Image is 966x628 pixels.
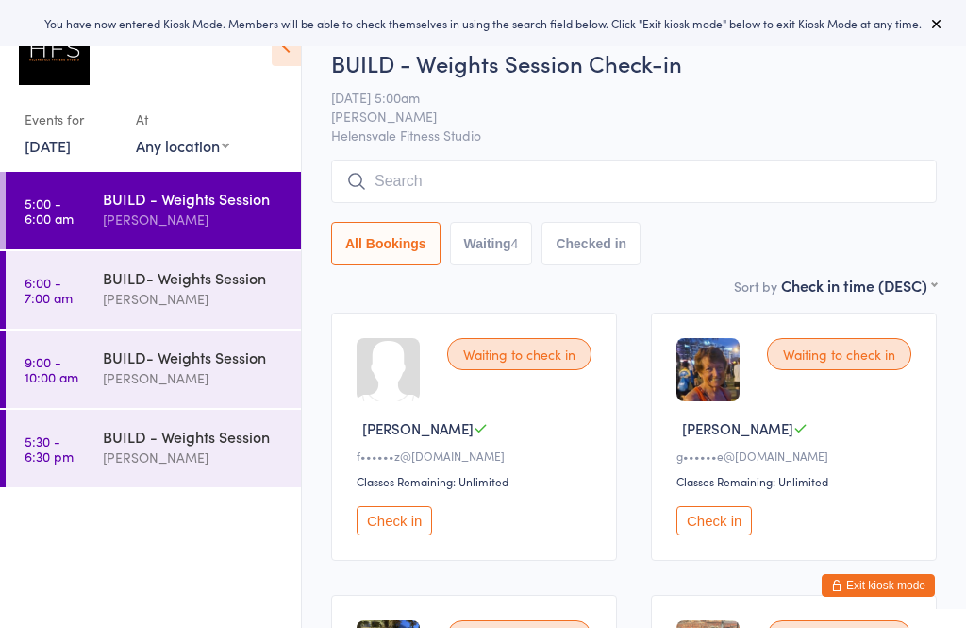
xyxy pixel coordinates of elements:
div: [PERSON_NAME] [103,447,285,468]
span: [PERSON_NAME] [362,418,474,438]
div: BUILD - Weights Session [103,188,285,209]
button: Exit kiosk mode [822,574,935,597]
div: [PERSON_NAME] [103,209,285,230]
div: You have now entered Kiosk Mode. Members will be able to check themselves in using the search fie... [30,15,936,31]
div: Check in time (DESC) [781,275,937,296]
span: [DATE] 5:00am [331,88,908,107]
img: Helensvale Fitness Studio (HFS) [19,14,90,85]
img: image1692870750.png [676,338,740,401]
span: [PERSON_NAME] [331,107,908,126]
div: Any location [136,135,229,156]
div: g••••••e@[DOMAIN_NAME] [676,448,917,464]
div: BUILD- Weights Session [103,267,285,288]
a: 5:00 -6:00 amBUILD - Weights Session[PERSON_NAME] [6,172,301,249]
div: Waiting to check in [767,338,911,370]
button: Check in [357,506,432,535]
div: [PERSON_NAME] [103,288,285,310]
div: Events for [25,104,117,135]
div: f••••••z@[DOMAIN_NAME] [357,448,597,464]
a: 5:30 -6:30 pmBUILD - Weights Session[PERSON_NAME] [6,410,301,487]
div: Classes Remaining: Unlimited [357,473,597,489]
button: All Bookings [331,222,441,265]
input: Search [331,160,937,203]
button: Waiting4 [450,222,533,265]
div: At [136,104,229,135]
time: 5:30 - 6:30 pm [25,433,74,464]
time: 6:00 - 7:00 am [25,275,73,305]
div: BUILD- Weights Session [103,347,285,367]
div: Classes Remaining: Unlimited [676,473,917,489]
button: Check in [676,506,752,535]
a: [DATE] [25,135,71,156]
div: [PERSON_NAME] [103,367,285,389]
div: BUILD - Weights Session [103,426,285,447]
label: Sort by [734,277,777,296]
div: Waiting to check in [447,338,591,370]
time: 5:00 - 6:00 am [25,195,74,226]
span: [PERSON_NAME] [682,418,793,438]
h2: BUILD - Weights Session Check-in [331,47,937,78]
time: 9:00 - 10:00 am [25,354,78,384]
a: 6:00 -7:00 amBUILD- Weights Session[PERSON_NAME] [6,251,301,329]
div: 4 [511,236,519,251]
a: 9:00 -10:00 amBUILD- Weights Session[PERSON_NAME] [6,331,301,408]
span: Helensvale Fitness Studio [331,126,937,144]
button: Checked in [541,222,641,265]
